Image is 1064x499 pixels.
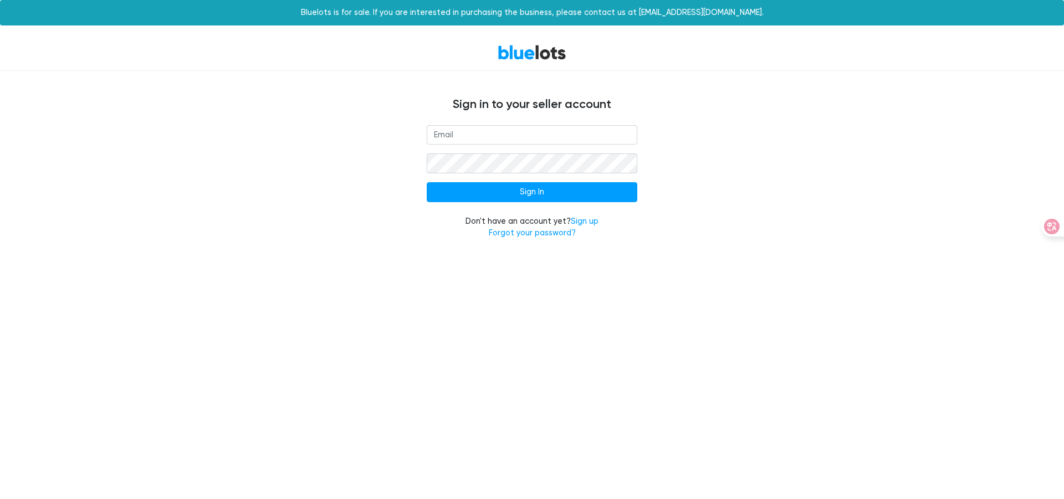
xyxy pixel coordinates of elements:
a: Forgot your password? [489,228,576,238]
a: Sign up [571,217,598,226]
h4: Sign in to your seller account [199,97,864,112]
input: Sign In [427,182,637,202]
input: Email [427,125,637,145]
div: Don't have an account yet? [427,215,637,239]
a: BlueLots [498,44,566,60]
